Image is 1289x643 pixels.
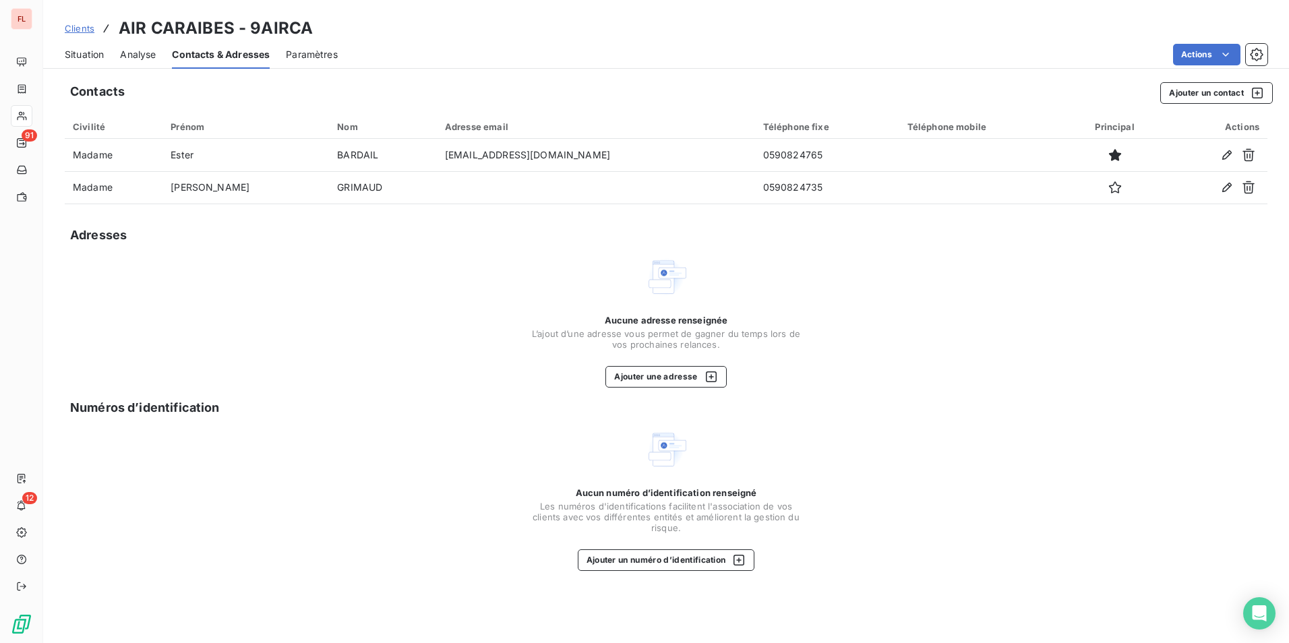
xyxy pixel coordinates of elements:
h5: Numéros d’identification [70,398,220,417]
div: Prénom [171,121,321,132]
td: 0590824735 [755,171,899,204]
button: Actions [1173,44,1240,65]
img: Logo LeanPay [11,613,32,635]
span: Aucune adresse renseignée [605,315,728,326]
img: Empty state [644,255,688,299]
td: [EMAIL_ADDRESS][DOMAIN_NAME] [437,139,755,171]
div: Nom [337,121,429,132]
span: Contacts & Adresses [172,48,270,61]
img: Empty state [644,428,688,471]
td: Ester [162,139,329,171]
div: Téléphone fixe [763,121,891,132]
td: BARDAIL [329,139,437,171]
h3: AIR CARAIBES - 9AIRCA [119,16,313,40]
h5: Contacts [70,82,125,101]
td: [PERSON_NAME] [162,171,329,204]
div: Téléphone mobile [907,121,1058,132]
span: Paramètres [286,48,338,61]
td: Madame [65,171,162,204]
button: Ajouter un contact [1160,82,1273,104]
h5: Adresses [70,226,127,245]
div: Open Intercom Messenger [1243,597,1276,630]
span: Clients [65,23,94,34]
button: Ajouter un numéro d’identification [578,549,755,571]
span: 12 [22,492,37,504]
td: Madame [65,139,162,171]
span: 91 [22,129,37,142]
span: Les numéros d'identifications facilitent l'association de vos clients avec vos différentes entité... [531,501,801,533]
div: FL [11,8,32,30]
span: Situation [65,48,104,61]
td: 0590824765 [755,139,899,171]
div: Civilité [73,121,154,132]
span: Aucun numéro d’identification renseigné [576,487,757,498]
div: Principal [1074,121,1155,132]
span: L’ajout d’une adresse vous permet de gagner du temps lors de vos prochaines relances. [531,328,801,350]
a: Clients [65,22,94,35]
span: Analyse [120,48,156,61]
div: Adresse email [445,121,747,132]
button: Ajouter une adresse [605,366,726,388]
div: Actions [1172,121,1259,132]
td: GRIMAUD [329,171,437,204]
